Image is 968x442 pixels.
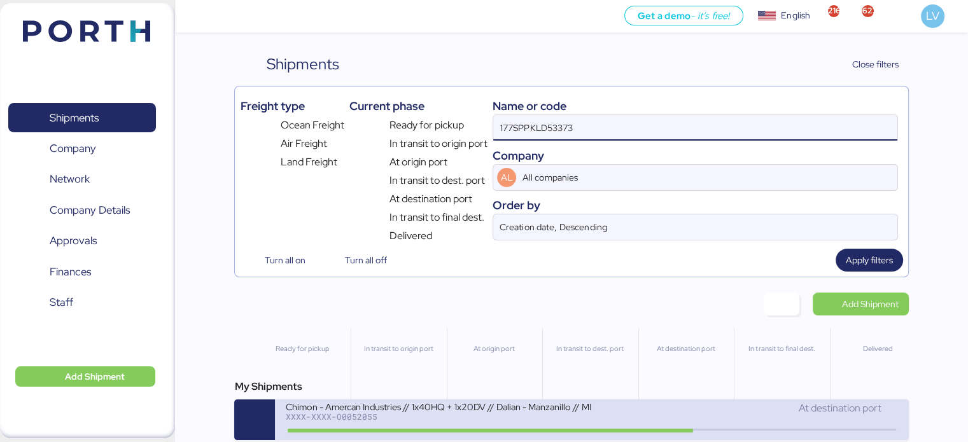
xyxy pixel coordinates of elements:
span: Close filters [852,57,899,72]
div: Company [493,147,897,164]
button: Close filters [826,53,909,76]
span: Land Freight [281,155,337,170]
span: LV [926,8,939,24]
span: Delivered [389,228,432,244]
span: Finances [50,263,91,281]
div: Name or code [493,97,897,114]
span: Apply filters [846,252,893,268]
div: At destination port [644,343,728,354]
a: Company Details [8,196,156,225]
span: In transit to origin port [389,136,488,151]
div: Shipments [267,53,339,76]
div: Chimon - Amercan Industries // 1x40HQ + 1x20DV // Dalian - Manzanillo // MBL: MEDUHW231458 - HBL:... [285,401,591,411]
span: Staff [50,293,73,312]
span: Network [50,170,90,188]
div: My Shipments [234,379,908,394]
div: In transit to final dest. [740,343,824,354]
a: Shipments [8,103,156,132]
span: At destination port [798,401,881,415]
span: Approvals [50,231,97,250]
span: At destination port [389,191,472,207]
span: Air Freight [281,136,327,151]
div: Current phase [349,97,488,114]
span: Shipments [50,109,99,127]
span: Turn all off [345,252,387,268]
div: At origin port [452,343,537,354]
span: Turn all on [265,252,305,268]
span: In transit to dest. port [389,173,485,188]
div: In transit to origin port [356,343,440,354]
span: AL [501,170,513,184]
a: Add Shipment [813,293,909,315]
span: Company Details [50,201,130,219]
a: Staff [8,288,156,317]
button: Menu [183,6,204,27]
div: English [781,9,810,22]
span: Add Shipment [65,369,125,384]
a: Approvals [8,226,156,256]
span: At origin port [389,155,447,170]
a: Finances [8,258,156,287]
span: Ocean Freight [281,118,344,133]
button: Add Shipment [15,366,155,387]
div: Delivered [836,343,920,354]
a: Network [8,165,156,194]
span: Ready for pickup [389,118,464,133]
div: Order by [493,197,897,214]
button: Apply filters [836,249,903,272]
a: Company [8,134,156,163]
button: Turn all off [321,249,397,272]
div: XXXX-XXXX-O0052055 [285,412,591,421]
span: Company [50,139,96,158]
input: AL [520,165,861,190]
span: Add Shipment [842,296,899,312]
div: Freight type [240,97,344,114]
div: Ready for pickup [260,343,344,354]
div: In transit to dest. port [548,343,632,354]
span: In transit to final dest. [389,210,484,225]
button: Turn all on [240,249,315,272]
